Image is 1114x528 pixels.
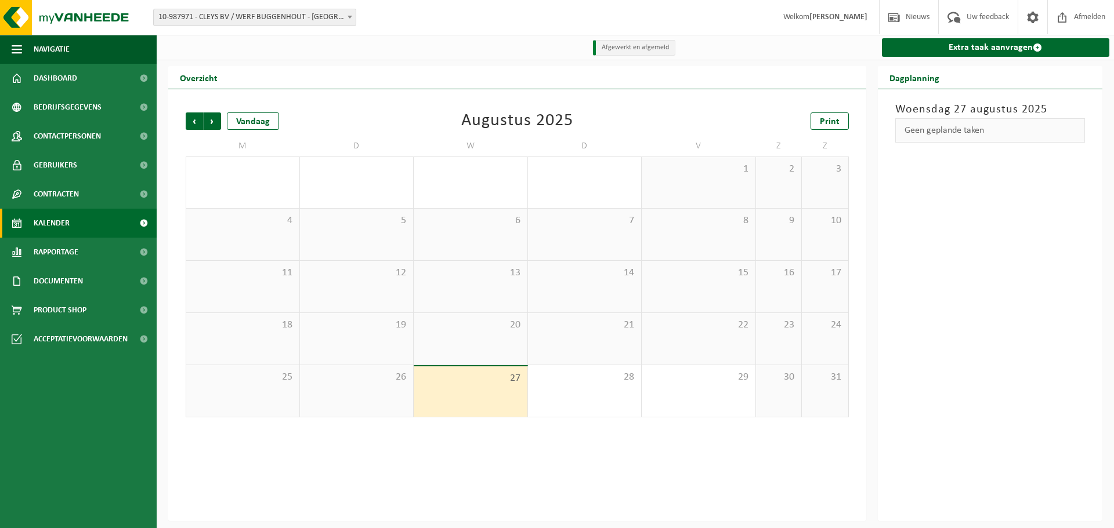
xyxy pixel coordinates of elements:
div: Vandaag [227,112,279,130]
span: 30 [762,371,796,384]
td: M [186,136,300,156]
td: D [300,136,414,156]
span: 28 [534,371,636,384]
span: 1 [648,163,750,176]
h2: Overzicht [168,66,229,89]
span: 27 [419,372,522,385]
span: Contactpersonen [34,122,101,151]
span: 10-987971 - CLEYS BV / WERF BUGGENHOUT - BUGGENHOUT [153,9,356,26]
span: 19 [306,319,408,332]
span: Rapportage [34,238,78,267]
span: 18 [192,319,294,332]
span: Acceptatievoorwaarden [34,325,128,354]
span: 2 [762,163,796,176]
span: 15 [648,267,750,279]
td: V [642,136,756,156]
div: Augustus 2025 [461,112,573,130]
span: Print [820,117,840,126]
span: 29 [648,371,750,384]
span: Navigatie [34,35,70,64]
td: D [528,136,642,156]
td: Z [756,136,802,156]
span: Bedrijfsgegevens [34,93,102,122]
span: Contracten [34,180,79,209]
span: 31 [808,371,842,384]
span: 7 [534,214,636,227]
span: Volgende [204,112,221,130]
strong: [PERSON_NAME] [809,13,867,21]
span: Kalender [34,209,70,238]
span: 23 [762,319,796,332]
span: 8 [648,214,750,227]
span: 22 [648,319,750,332]
span: 12 [306,267,408,279]
span: 17 [808,267,842,279]
td: Z [802,136,848,156]
span: Dashboard [34,64,77,93]
td: W [414,136,528,156]
span: Vorige [186,112,203,130]
a: Print [811,112,849,130]
span: 10 [808,214,842,227]
span: 21 [534,319,636,332]
h2: Dagplanning [878,66,951,89]
span: Gebruikers [34,151,77,180]
span: 20 [419,319,522,332]
a: Extra taak aanvragen [882,38,1110,57]
span: 11 [192,267,294,279]
span: 26 [306,371,408,384]
span: 10-987971 - CLEYS BV / WERF BUGGENHOUT - BUGGENHOUT [154,9,356,26]
span: 25 [192,371,294,384]
span: 16 [762,267,796,279]
h3: Woensdag 27 augustus 2025 [895,101,1086,118]
span: 3 [808,163,842,176]
span: 24 [808,319,842,332]
span: 14 [534,267,636,279]
span: 9 [762,214,796,227]
span: 6 [419,214,522,227]
span: Product Shop [34,296,86,325]
span: 13 [419,267,522,279]
div: Geen geplande taken [895,118,1086,143]
span: Documenten [34,267,83,296]
li: Afgewerkt en afgemeld [593,40,675,56]
span: 5 [306,214,408,227]
span: 4 [192,214,294,227]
